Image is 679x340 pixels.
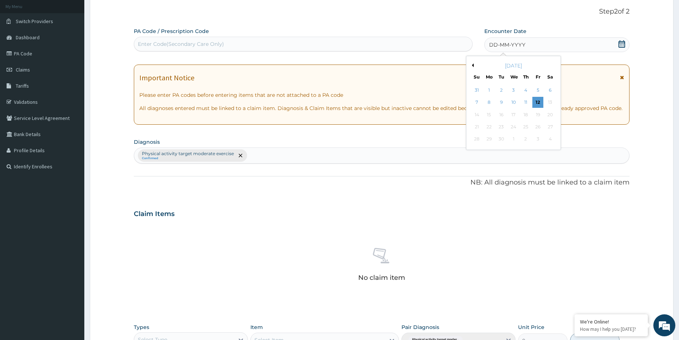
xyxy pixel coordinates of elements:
[496,97,507,108] div: Choose Tuesday, September 9th, 2025
[532,97,543,108] div: Choose Friday, September 12th, 2025
[38,41,123,51] div: Chat with us now
[520,134,531,145] div: Not available Thursday, October 2nd, 2025
[43,92,101,167] span: We're online!
[16,34,40,41] span: Dashboard
[508,121,519,132] div: Not available Wednesday, September 24th, 2025
[532,121,543,132] div: Not available Friday, September 26th, 2025
[508,85,519,96] div: Choose Wednesday, September 3rd, 2025
[484,121,495,132] div: Not available Monday, September 22nd, 2025
[14,37,30,55] img: d_794563401_company_1708531726252_794563401
[139,91,624,99] p: Please enter PA codes before entering items that are not attached to a PA code
[520,97,531,108] div: Choose Thursday, September 11th, 2025
[484,109,495,120] div: Not available Monday, September 15th, 2025
[471,134,482,145] div: Not available Sunday, September 28th, 2025
[139,105,624,112] p: All diagnoses entered must be linked to a claim item. Diagnosis & Claim Items that are visible bu...
[401,323,439,331] label: Pair Diagnosis
[134,138,160,146] label: Diagnosis
[510,74,517,80] div: We
[532,85,543,96] div: Choose Friday, September 5th, 2025
[484,134,495,145] div: Not available Monday, September 29th, 2025
[496,85,507,96] div: Choose Tuesday, September 2nd, 2025
[471,85,482,96] div: Choose Sunday, August 31st, 2025
[520,109,531,120] div: Not available Thursday, September 18th, 2025
[474,74,480,80] div: Su
[134,324,149,330] label: Types
[484,97,495,108] div: Choose Monday, September 8th, 2025
[496,134,507,145] div: Not available Tuesday, September 30th, 2025
[16,18,53,25] span: Switch Providers
[547,74,553,80] div: Sa
[522,74,529,80] div: Th
[139,74,194,82] h1: Important Notice
[138,40,224,48] div: Enter Code(Secondary Care Only)
[486,74,492,80] div: Mo
[471,109,482,120] div: Not available Sunday, September 14th, 2025
[508,97,519,108] div: Choose Wednesday, September 10th, 2025
[134,8,630,16] p: Step 2 of 2
[580,326,642,332] p: How may I help you today?
[134,178,630,187] p: NB: All diagnosis must be linked to a claim item
[4,200,140,226] textarea: Type your message and hit 'Enter'
[508,134,519,145] div: Not available Wednesday, October 1st, 2025
[544,134,555,145] div: Not available Saturday, October 4th, 2025
[16,83,29,89] span: Tariffs
[520,121,531,132] div: Not available Thursday, September 25th, 2025
[469,62,558,69] div: [DATE]
[518,323,544,331] label: Unit Price
[508,109,519,120] div: Not available Wednesday, September 17th, 2025
[532,109,543,120] div: Not available Friday, September 19th, 2025
[544,85,555,96] div: Choose Saturday, September 6th, 2025
[16,66,30,73] span: Claims
[498,74,504,80] div: Tu
[544,97,555,108] div: Not available Saturday, September 13th, 2025
[250,323,263,331] label: Item
[134,210,175,218] h3: Claim Items
[580,318,642,325] div: We're Online!
[484,28,526,35] label: Encounter Date
[496,121,507,132] div: Not available Tuesday, September 23rd, 2025
[120,4,138,21] div: Minimize live chat window
[535,74,541,80] div: Fr
[471,84,556,146] div: month 2025-09
[544,121,555,132] div: Not available Saturday, September 27th, 2025
[489,41,525,48] span: DD-MM-YYYY
[520,85,531,96] div: Choose Thursday, September 4th, 2025
[470,63,474,67] button: Previous Month
[496,109,507,120] div: Not available Tuesday, September 16th, 2025
[532,134,543,145] div: Not available Friday, October 3rd, 2025
[134,28,209,35] label: PA Code / Prescription Code
[544,109,555,120] div: Not available Saturday, September 20th, 2025
[471,97,482,108] div: Choose Sunday, September 7th, 2025
[484,85,495,96] div: Choose Monday, September 1st, 2025
[358,274,405,281] p: No claim item
[471,121,482,132] div: Not available Sunday, September 21st, 2025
